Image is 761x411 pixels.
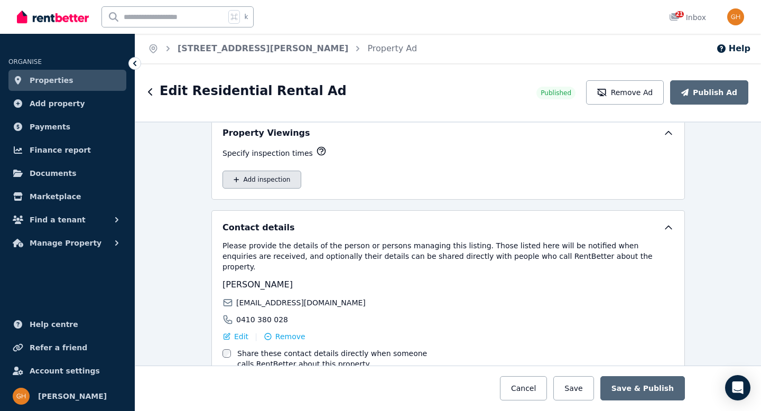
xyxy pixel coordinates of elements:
[8,232,126,254] button: Manage Property
[255,331,257,342] span: |
[8,209,126,230] button: Find a tenant
[264,331,305,342] button: Remove
[244,13,248,21] span: k
[222,127,310,139] h5: Property Viewings
[178,43,348,53] a: [STREET_ADDRESS][PERSON_NAME]
[8,139,126,161] a: Finance report
[600,376,685,400] button: Save & Publish
[8,70,126,91] a: Properties
[222,240,674,272] p: Please provide the details of the person or persons managing this listing. Those listed here will...
[222,148,313,158] p: Specify inspection times
[30,167,77,180] span: Documents
[30,190,81,203] span: Marketplace
[8,337,126,358] a: Refer a friend
[669,12,706,23] div: Inbox
[30,97,85,110] span: Add property
[222,221,295,234] h5: Contact details
[30,74,73,87] span: Properties
[30,341,87,354] span: Refer a friend
[8,186,126,207] a: Marketplace
[135,34,430,63] nav: Breadcrumb
[8,314,126,335] a: Help centre
[675,11,684,17] span: 21
[8,116,126,137] a: Payments
[30,237,101,249] span: Manage Property
[500,376,547,400] button: Cancel
[275,331,305,342] span: Remove
[222,171,301,189] button: Add inspection
[367,43,417,53] a: Property Ad
[670,80,748,105] button: Publish Ad
[8,360,126,381] a: Account settings
[13,388,30,405] img: Grace Hsu
[236,314,288,325] span: 0410 380 028
[30,144,91,156] span: Finance report
[236,297,366,308] span: [EMAIL_ADDRESS][DOMAIN_NAME]
[8,163,126,184] a: Documents
[586,80,664,105] button: Remove Ad
[727,8,744,25] img: Grace Hsu
[237,348,445,369] label: Share these contact details directly when someone calls RentBetter about this property
[30,213,86,226] span: Find a tenant
[17,9,89,25] img: RentBetter
[8,93,126,114] a: Add property
[716,42,750,55] button: Help
[222,331,248,342] button: Edit
[234,331,248,342] span: Edit
[541,89,571,97] span: Published
[30,318,78,331] span: Help centre
[30,365,100,377] span: Account settings
[30,120,70,133] span: Payments
[553,376,593,400] button: Save
[38,390,107,403] span: [PERSON_NAME]
[160,82,347,99] h1: Edit Residential Rental Ad
[222,279,293,289] span: [PERSON_NAME]
[8,58,42,66] span: ORGANISE
[725,375,750,400] div: Open Intercom Messenger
